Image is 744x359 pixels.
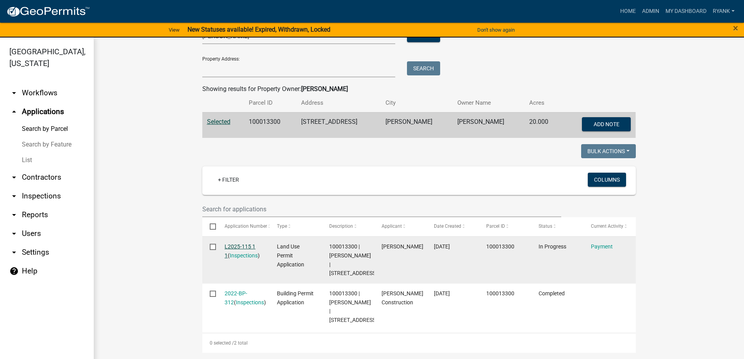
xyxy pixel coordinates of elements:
span: 08/12/2025 [434,243,450,250]
div: ( ) [225,242,262,260]
div: Showing results for Property Owner: [202,84,636,94]
datatable-header-cell: Applicant [374,217,426,236]
i: arrow_drop_down [9,248,19,257]
div: ( ) [225,289,262,307]
span: Land Use Permit Application [277,243,304,268]
span: 100013300 | DUANE GILL | 3706 92ND AVE NE [329,290,377,323]
datatable-header-cell: Parcel ID [479,217,531,236]
button: Search [407,61,440,75]
th: City [381,94,453,112]
datatable-header-cell: Date Created [426,217,479,236]
span: Status [539,223,552,229]
span: Sean Moe [382,243,423,250]
a: Inspections [230,252,258,259]
i: arrow_drop_down [9,173,19,182]
strong: New Statuses available! Expired, Withdrawn, Locked [187,26,330,33]
span: Add Note [594,121,619,127]
strong: [PERSON_NAME] [301,85,348,93]
button: Don't show again [474,23,518,36]
datatable-header-cell: Current Activity [583,217,636,236]
span: 100013300 [486,290,514,296]
a: My Dashboard [662,4,710,19]
span: Building Permit Application [277,290,314,305]
span: 06/15/2022 [434,290,450,296]
input: Search for applications [202,201,562,217]
span: 0 selected / [210,340,234,346]
a: Payment [591,243,613,250]
th: Owner Name [453,94,525,112]
i: arrow_drop_up [9,107,19,116]
span: In Progress [539,243,566,250]
span: Applicant [382,223,402,229]
span: Parcel ID [486,223,505,229]
button: Columns [588,173,626,187]
span: S. Robideau Construction [382,290,423,305]
i: arrow_drop_down [9,229,19,238]
span: Date Created [434,223,461,229]
a: Admin [639,4,662,19]
th: Parcel ID [244,94,296,112]
button: Close [733,23,738,33]
td: 100013300 [244,112,296,138]
span: Completed [539,290,565,296]
td: [PERSON_NAME] [453,112,525,138]
td: [STREET_ADDRESS] [296,112,380,138]
button: Add Note [582,117,631,131]
span: 100013300 | DUANE GILL | 3706 92ND AVE NE [329,243,377,276]
th: Address [296,94,380,112]
a: RyanK [710,4,738,19]
td: 20.000 [525,112,561,138]
i: arrow_drop_down [9,88,19,98]
i: arrow_drop_down [9,191,19,201]
span: Application Number [225,223,267,229]
a: + Filter [212,173,245,187]
th: Acres [525,94,561,112]
a: 2022-BP-312 [225,290,247,305]
a: View [166,23,183,36]
datatable-header-cell: Type [269,217,322,236]
span: Type [277,223,287,229]
datatable-header-cell: Description [322,217,374,236]
span: Current Activity [591,223,623,229]
a: L2025-115 1 1 [225,243,255,259]
datatable-header-cell: Status [531,217,583,236]
a: Selected [207,118,230,125]
datatable-header-cell: Application Number [217,217,269,236]
button: Bulk Actions [581,144,636,158]
td: [PERSON_NAME] [381,112,453,138]
i: help [9,266,19,276]
span: Description [329,223,353,229]
a: Inspections [236,299,264,305]
span: 100013300 [486,243,514,250]
span: × [733,23,738,34]
datatable-header-cell: Select [202,217,217,236]
div: 2 total [202,333,636,353]
a: Home [617,4,639,19]
i: arrow_drop_down [9,210,19,220]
